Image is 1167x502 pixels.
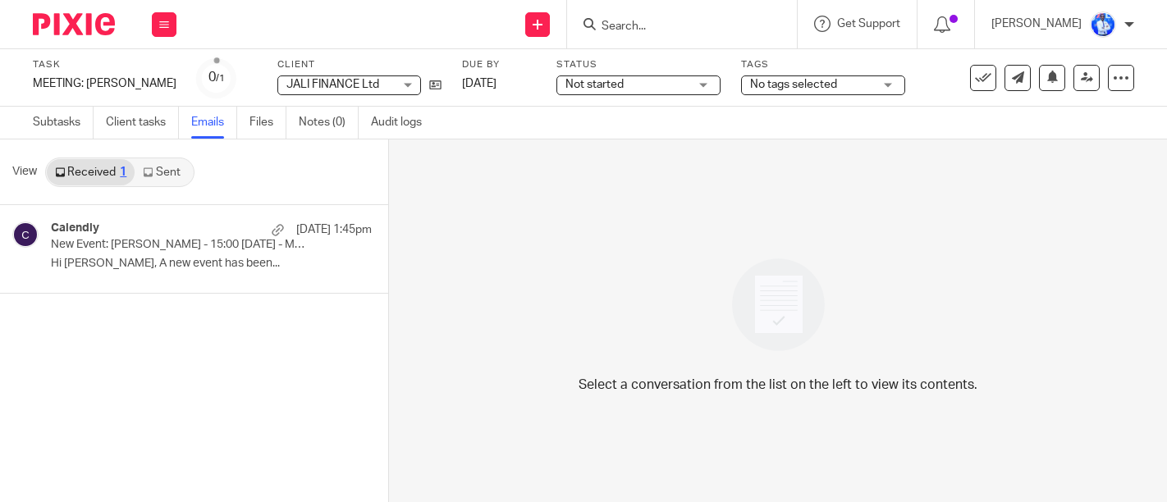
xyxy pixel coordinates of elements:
[299,107,359,139] a: Notes (0)
[1090,11,1116,38] img: WhatsApp%20Image%202022-01-17%20at%2010.26.43%20PM.jpeg
[991,16,1082,32] p: [PERSON_NAME]
[51,257,372,271] p: Hi [PERSON_NAME], A new event has been...
[556,58,721,71] label: Status
[51,221,99,235] h4: Calendly
[277,58,442,71] label: Client
[135,159,192,185] a: Sent
[120,167,126,178] div: 1
[296,221,372,238] p: [DATE] 1:45pm
[579,375,977,395] p: Select a conversation from the list on the left to view its contents.
[191,107,237,139] a: Emails
[249,107,286,139] a: Files
[721,248,835,362] img: image
[47,159,135,185] a: Received1
[371,107,434,139] a: Audit logs
[462,58,536,71] label: Due by
[106,107,179,139] a: Client tasks
[565,79,624,90] span: Not started
[12,221,39,248] img: svg%3E
[33,75,176,92] div: MEETING: [PERSON_NAME]
[286,79,379,90] span: JALI FINANCE Ltd
[462,78,497,89] span: [DATE]
[216,74,225,83] small: /1
[12,163,37,180] span: View
[33,75,176,92] div: MEETING: Ahmed
[741,58,905,71] label: Tags
[33,107,94,139] a: Subtasks
[600,20,748,34] input: Search
[33,58,176,71] label: Task
[837,18,900,30] span: Get Support
[208,68,225,87] div: 0
[51,238,308,252] p: New Event: [PERSON_NAME] - 15:00 [DATE] - Meeting with [PERSON_NAME]
[750,79,837,90] span: No tags selected
[33,13,115,35] img: Pixie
